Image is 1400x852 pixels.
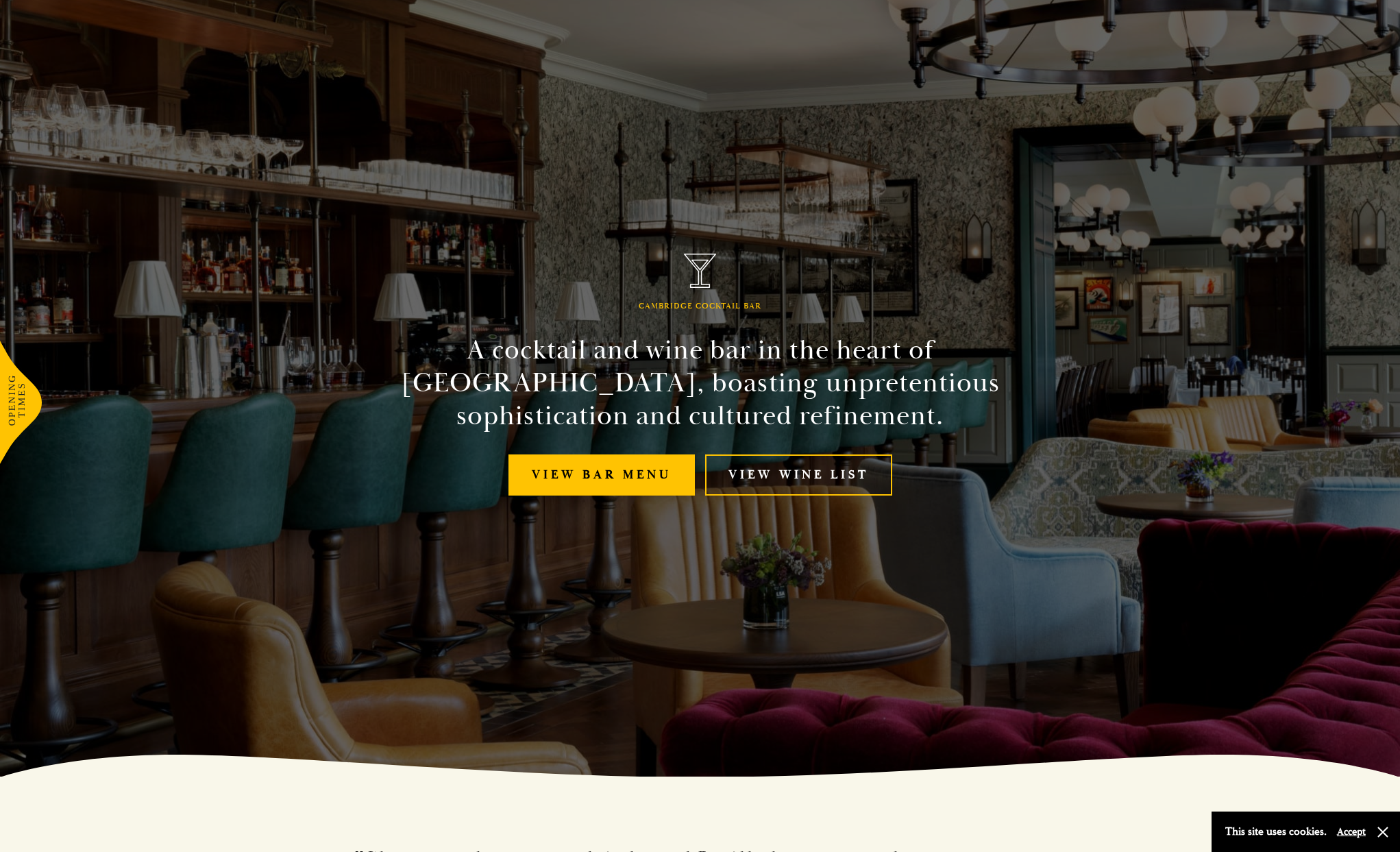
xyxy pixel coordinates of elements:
[508,454,695,496] a: View bar menu
[1337,825,1366,838] button: Accept
[1376,825,1390,839] button: Close and accept
[1225,822,1327,842] p: This site uses cookies.
[388,334,1013,433] h2: A cocktail and wine bar in the heart of [GEOGRAPHIC_DATA], boasting unpretentious sophistication ...
[639,302,761,311] h1: Cambridge Cocktail Bar
[684,254,717,289] img: Parker's Tavern Brasserie Cambridge
[705,454,892,496] a: View Wine List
